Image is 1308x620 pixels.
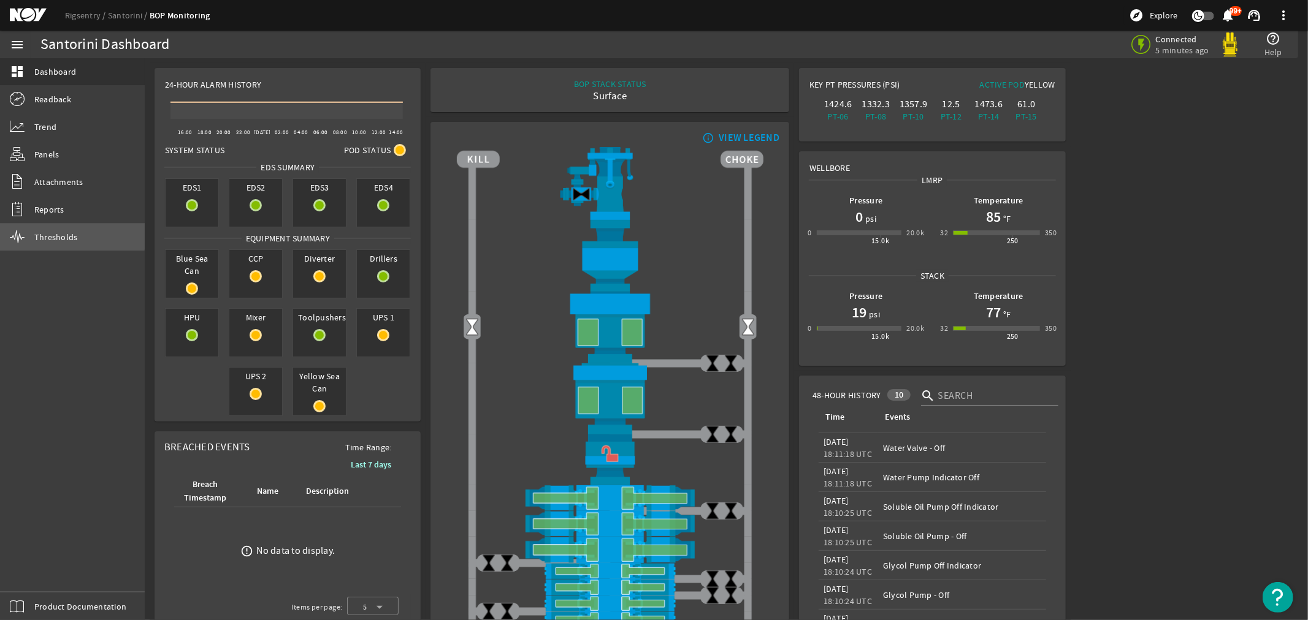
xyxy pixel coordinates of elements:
[293,368,346,397] span: Yellow Sea Can
[357,250,410,267] span: Drillers
[1263,582,1293,613] button: Open Resource Center
[921,388,936,403] i: search
[293,309,346,326] span: Toolpushers
[860,110,892,123] div: PT-08
[240,545,253,558] mat-icon: error_outline
[498,554,516,572] img: ValveClose.png
[457,485,763,511] img: ShearRamOpen.png
[40,39,170,51] div: Santorini Dashboard
[164,440,250,453] span: Breached Events
[1025,79,1055,90] span: Yellow
[357,309,410,326] span: UPS 1
[722,502,740,520] img: ValveClose.png
[980,79,1025,90] span: Active Pod
[897,110,930,123] div: PT-10
[824,448,872,459] legacy-datetime-component: 18:11:18 UTC
[917,174,947,186] span: LMRP
[852,303,866,322] h1: 19
[855,207,863,227] h1: 0
[457,363,763,434] img: LowerAnnularOpen.png
[372,129,386,136] text: 12:00
[256,161,319,173] span: EDS SUMMARY
[938,388,1049,403] input: Search
[1045,322,1057,335] div: 350
[34,121,56,133] span: Trend
[883,530,1041,542] div: Soluble Oil Pump - Off
[306,485,349,498] div: Description
[824,566,872,577] legacy-datetime-component: 18:10:24 UTC
[863,213,876,225] span: psi
[457,434,763,485] img: RiserConnectorUnlock.png
[229,250,282,267] span: CCP
[940,227,948,239] div: 32
[824,537,872,548] legacy-datetime-component: 18:10:25 UTC
[341,453,401,475] button: Last 7 days
[1010,110,1042,123] div: PT-15
[179,478,240,505] div: Breach Timestamp
[165,78,261,91] span: 24-Hour Alarm History
[34,231,78,243] span: Thresholds
[65,10,108,21] a: Rigsentry
[572,185,591,203] img: Valve2Close.png
[906,227,924,239] div: 20.0k
[181,478,229,505] div: Breach Timestamp
[165,144,224,156] span: System Status
[703,502,722,520] img: ValveClose.png
[457,220,763,291] img: FlexJoint.png
[293,250,346,267] span: Diverter
[1269,1,1298,30] button: more_vert
[883,501,1041,513] div: Soluble Oil Pump Off Indicator
[824,478,872,489] legacy-datetime-component: 18:11:18 UTC
[178,129,192,136] text: 16:00
[352,129,366,136] text: 10:00
[197,129,212,136] text: 18:00
[34,148,59,161] span: Panels
[866,308,880,320] span: psi
[1156,34,1209,45] span: Connected
[291,601,342,613] div: Items per page:
[703,570,722,588] img: ValveClose.png
[986,207,1001,227] h1: 85
[883,589,1041,601] div: Glycol Pump - Off
[824,410,868,424] div: Time
[824,436,849,447] legacy-datetime-component: [DATE]
[887,389,911,401] div: 10
[10,64,25,79] mat-icon: dashboard
[1045,227,1057,239] div: 350
[700,133,714,143] mat-icon: info_outline
[457,537,763,562] img: ShearRamOpen.png
[1150,9,1177,21] span: Explore
[257,485,278,498] div: Name
[722,354,740,372] img: ValveClose.png
[897,98,930,110] div: 1357.9
[34,203,64,216] span: Reports
[722,586,740,605] img: ValveClose.png
[256,545,335,557] div: No data to display.
[166,250,218,279] span: Blue Sea Can
[1129,8,1144,23] mat-icon: explore
[236,129,250,136] text: 22:00
[1156,45,1209,56] span: 5 minutes ago
[973,110,1005,123] div: PT-14
[457,579,763,595] img: PipeRamOpen.png
[108,10,150,21] a: Santorini
[739,317,757,336] img: Valve2Open.png
[824,554,849,565] legacy-datetime-component: [DATE]
[463,317,481,336] img: Valve2Open.png
[1264,46,1282,58] span: Help
[883,471,1041,483] div: Water Pump Indicator Off
[1001,213,1011,225] span: °F
[344,144,391,156] span: Pod Status
[166,309,218,326] span: HPU
[703,425,722,444] img: ValveClose.png
[1221,8,1236,23] mat-icon: notifications
[885,410,910,424] div: Events
[722,425,740,444] img: ValveClose.png
[1010,98,1042,110] div: 61.0
[849,195,882,206] b: Pressure
[294,129,308,136] text: 04:00
[457,511,763,537] img: ShearRamOpen.png
[313,129,327,136] text: 06:00
[1218,32,1242,57] img: Yellowpod.svg
[824,466,849,477] legacy-datetime-component: [DATE]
